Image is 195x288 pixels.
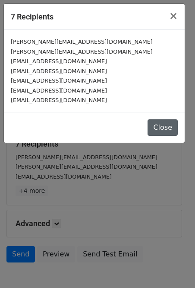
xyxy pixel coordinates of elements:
[11,87,107,94] small: [EMAIL_ADDRESS][DOMAIN_NAME]
[11,77,107,84] small: [EMAIL_ADDRESS][DOMAIN_NAME]
[148,119,178,136] button: Close
[11,48,153,55] small: [PERSON_NAME][EMAIL_ADDRESS][DOMAIN_NAME]
[11,11,53,22] h5: 7 Recipients
[152,246,195,288] div: Widget de chat
[11,58,107,64] small: [EMAIL_ADDRESS][DOMAIN_NAME]
[169,10,178,22] span: ×
[11,68,107,74] small: [EMAIL_ADDRESS][DOMAIN_NAME]
[162,4,185,28] button: Close
[11,38,153,45] small: [PERSON_NAME][EMAIL_ADDRESS][DOMAIN_NAME]
[11,97,107,103] small: [EMAIL_ADDRESS][DOMAIN_NAME]
[152,246,195,288] iframe: Chat Widget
